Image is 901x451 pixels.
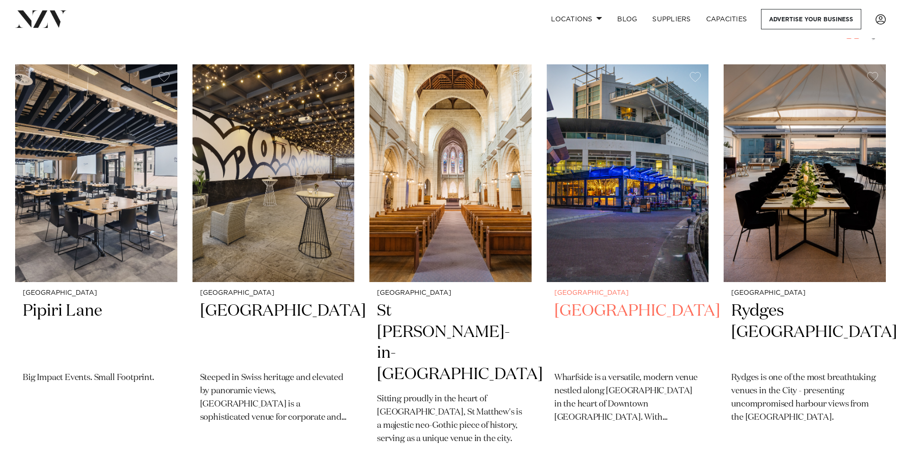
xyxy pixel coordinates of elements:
[554,301,701,364] h2: [GEOGRAPHIC_DATA]
[377,301,524,386] h2: St [PERSON_NAME]-in-[GEOGRAPHIC_DATA]
[645,9,698,29] a: SUPPLIERS
[554,371,701,424] p: Wharfside is a versatile, modern venue nestled along [GEOGRAPHIC_DATA] in the heart of Downtown [...
[200,371,347,424] p: Steeped in Swiss heritage and elevated by panoramic views, [GEOGRAPHIC_DATA] is a sophisticated v...
[23,301,170,364] h2: Pipiri Lane
[200,301,347,364] h2: [GEOGRAPHIC_DATA]
[23,371,170,385] p: Big Impact Events. Small Footprint.
[23,290,170,297] small: [GEOGRAPHIC_DATA]
[761,9,861,29] a: Advertise your business
[200,290,347,297] small: [GEOGRAPHIC_DATA]
[543,9,610,29] a: Locations
[15,10,67,27] img: nzv-logo.png
[610,9,645,29] a: BLOG
[554,290,701,297] small: [GEOGRAPHIC_DATA]
[699,9,755,29] a: Capacities
[377,393,524,446] p: Sitting proudly in the heart of [GEOGRAPHIC_DATA], St Matthew's is a majestic neo-Gothic piece of...
[731,301,878,364] h2: Rydges [GEOGRAPHIC_DATA]
[731,290,878,297] small: [GEOGRAPHIC_DATA]
[377,290,524,297] small: [GEOGRAPHIC_DATA]
[731,371,878,424] p: Rydges is one of the most breathtaking venues in the City - presenting uncompromised harbour view...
